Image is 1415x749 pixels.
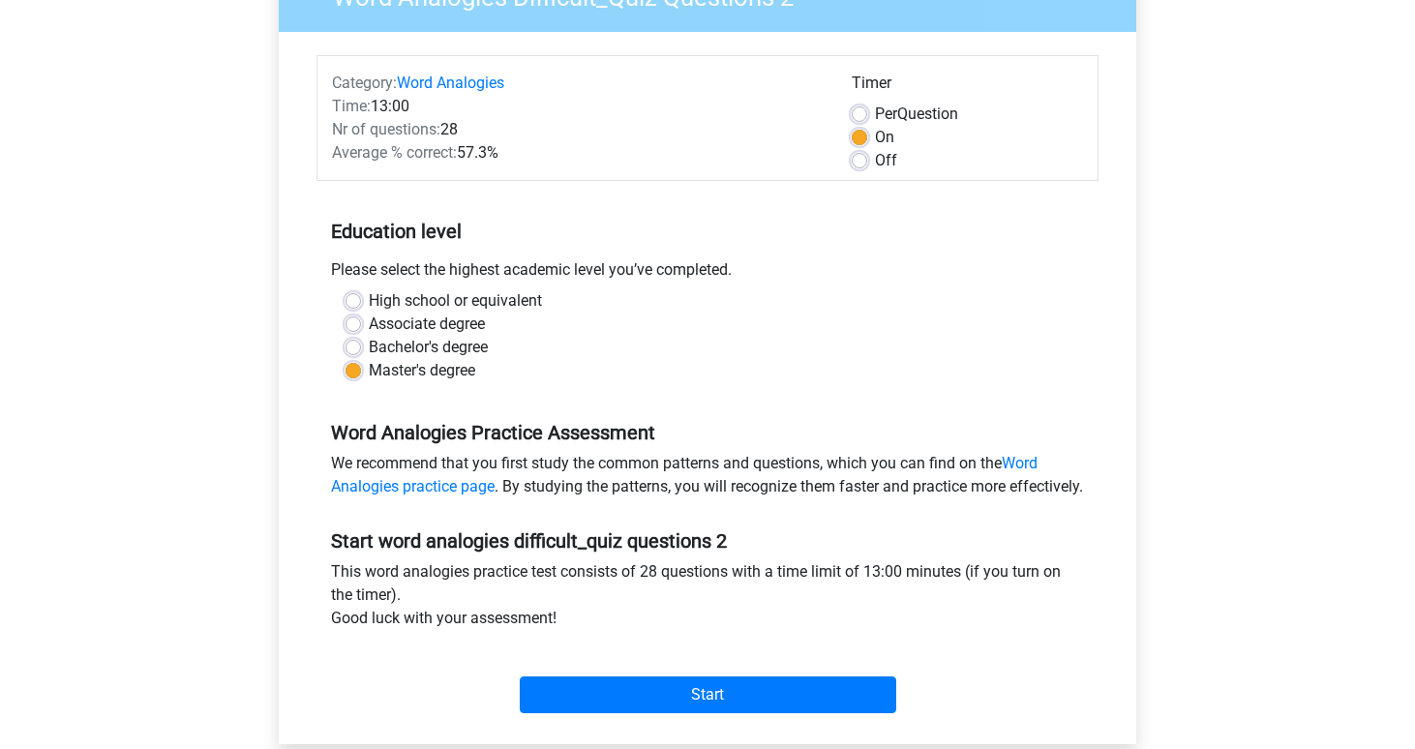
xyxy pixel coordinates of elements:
[331,421,1084,444] h5: Word Analogies Practice Assessment
[369,289,542,313] label: High school or equivalent
[332,97,371,115] span: Time:
[317,141,837,165] div: 57.3%
[369,313,485,336] label: Associate degree
[520,676,896,713] input: Start
[331,212,1084,251] h5: Education level
[875,105,897,123] span: Per
[369,359,475,382] label: Master's degree
[316,258,1099,289] div: Please select the highest academic level you’ve completed.
[316,452,1099,506] div: We recommend that you first study the common patterns and questions, which you can find on the . ...
[331,529,1084,553] h5: Start word analogies difficult_quiz questions 2
[852,72,1083,103] div: Timer
[397,74,504,92] a: Word Analogies
[317,95,837,118] div: 13:00
[875,126,894,149] label: On
[875,103,958,126] label: Question
[316,560,1099,638] div: This word analogies practice test consists of 28 questions with a time limit of 13:00 minutes (if...
[332,74,397,92] span: Category:
[369,336,488,359] label: Bachelor's degree
[317,118,837,141] div: 28
[875,149,897,172] label: Off
[332,120,440,138] span: Nr of questions:
[332,143,457,162] span: Average % correct:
